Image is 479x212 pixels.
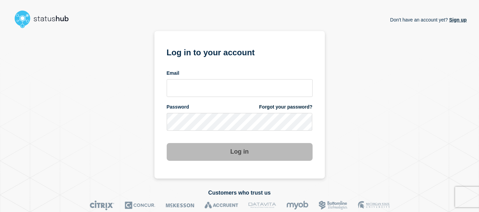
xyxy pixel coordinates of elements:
[167,113,313,131] input: password input
[167,45,313,58] h1: Log in to your account
[12,190,467,196] h2: Customers who trust us
[167,79,313,97] input: email input
[90,200,115,210] img: Citrix logo
[167,70,179,76] span: Email
[166,200,194,210] img: McKesson logo
[259,104,312,110] a: Forgot your password?
[448,17,467,23] a: Sign up
[319,200,348,210] img: Bottomline logo
[390,12,467,28] p: Don't have an account yet?
[125,200,155,210] img: Concur logo
[205,200,238,210] img: Accruent logo
[12,8,77,30] img: StatusHub logo
[167,143,313,161] button: Log in
[286,200,309,210] img: myob logo
[358,200,390,210] img: MSU logo
[249,200,276,210] img: DataVita logo
[167,104,189,110] span: Password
